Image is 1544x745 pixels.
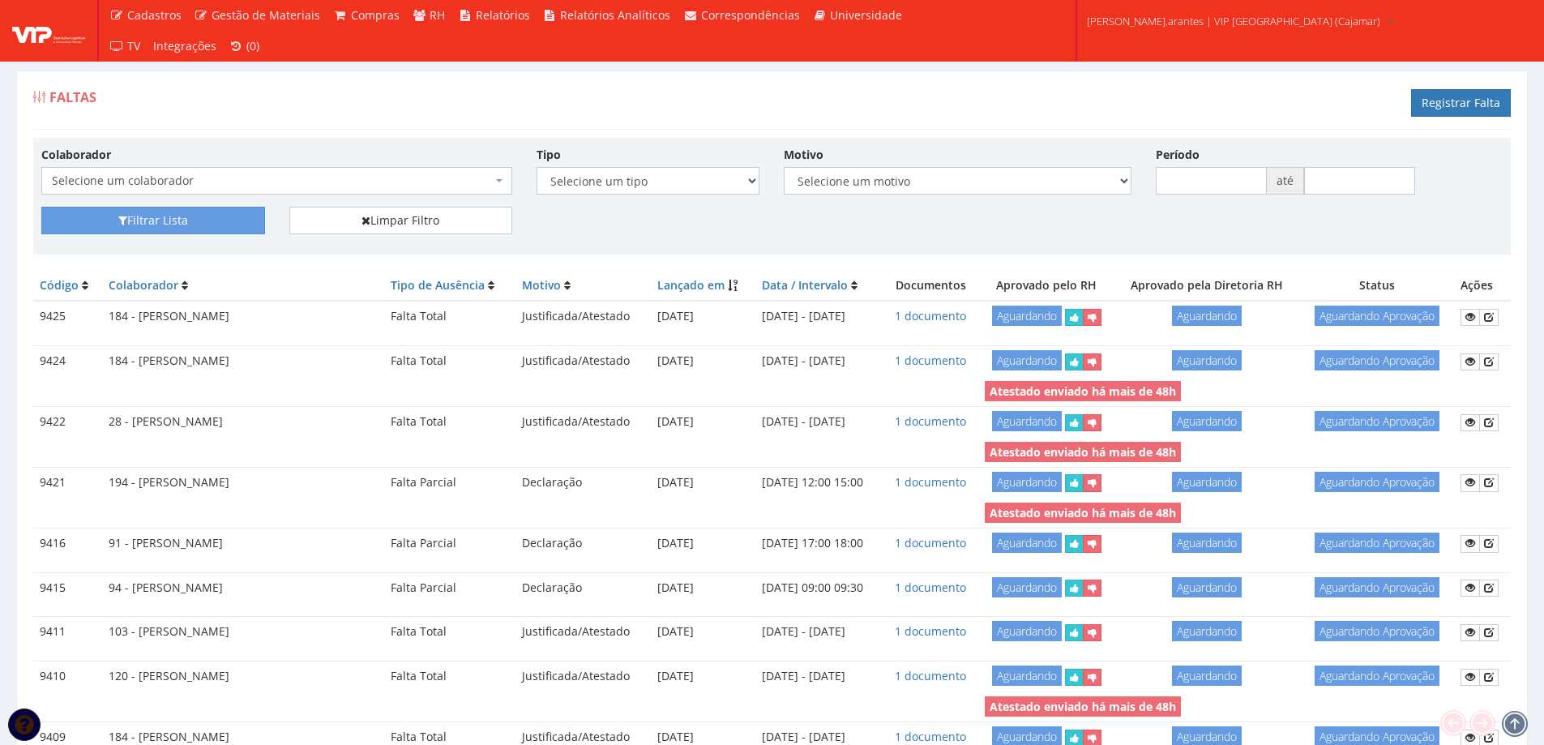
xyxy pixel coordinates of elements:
th: Aprovado pelo RH [978,271,1114,301]
a: 1 documento [895,353,966,368]
td: 9411 [33,617,102,648]
span: Aguardando [992,411,1062,431]
span: Aguardando Aprovação [1315,472,1439,492]
td: Justificada/Atestado [515,407,651,438]
td: 120 - [PERSON_NAME] [102,662,384,692]
a: 1 documento [895,729,966,744]
label: Tipo [537,147,561,163]
label: Colaborador [41,147,111,163]
a: 1 documento [895,308,966,323]
td: Falta Total [384,662,515,692]
td: Declaração [515,572,651,603]
a: (0) [223,31,267,62]
span: TV [127,38,140,54]
span: Aguardando Aprovação [1315,666,1439,686]
td: [DATE] [651,617,755,648]
td: Justificada/Atestado [515,662,651,692]
span: Aguardando [1172,533,1242,553]
span: Aguardando [1172,577,1242,597]
td: 9422 [33,407,102,438]
td: [DATE] [651,301,755,332]
a: Tipo de Ausência [391,277,485,293]
td: [DATE] - [DATE] [755,407,883,438]
td: Falta Parcial [384,528,515,559]
td: 9416 [33,528,102,559]
span: Aguardando [992,533,1062,553]
strong: Atestado enviado há mais de 48h [990,505,1176,520]
td: 91 - [PERSON_NAME] [102,528,384,559]
td: Falta Total [384,346,515,377]
span: Aguardando Aprovação [1315,533,1439,553]
td: Justificada/Atestado [515,617,651,648]
td: Declaração [515,467,651,498]
td: [DATE] - [DATE] [755,346,883,377]
span: Aguardando [1172,666,1242,686]
a: 1 documento [895,623,966,639]
td: 9424 [33,346,102,377]
a: 1 documento [895,413,966,429]
span: Aguardando Aprovação [1315,621,1439,641]
a: 1 documento [895,580,966,595]
label: Período [1156,147,1200,163]
a: 1 documento [895,535,966,550]
a: Limpar Filtro [289,207,513,234]
td: Falta Parcial [384,572,515,603]
td: [DATE] [651,662,755,692]
span: Aguardando [1172,621,1242,641]
td: 9415 [33,572,102,603]
td: Falta Total [384,407,515,438]
span: Aguardando [1172,306,1242,326]
td: [DATE] 09:00 09:30 [755,572,883,603]
span: Aguardando [1172,411,1242,431]
span: Relatórios [476,7,530,23]
a: TV [103,31,147,62]
span: Integrações [153,38,216,54]
span: Aguardando [1172,472,1242,492]
span: Aguardando [992,621,1062,641]
th: Ações [1454,271,1511,301]
span: Aguardando Aprovação [1315,411,1439,431]
span: Aguardando Aprovação [1315,350,1439,370]
strong: Atestado enviado há mais de 48h [990,444,1176,460]
td: 94 - [PERSON_NAME] [102,572,384,603]
span: Aguardando Aprovação [1315,306,1439,326]
td: Justificada/Atestado [515,301,651,332]
span: Selecione um colaborador [52,173,492,189]
span: Aguardando [1172,350,1242,370]
th: Status [1300,271,1455,301]
td: Falta Parcial [384,467,515,498]
td: 28 - [PERSON_NAME] [102,407,384,438]
td: 9410 [33,662,102,692]
td: 194 - [PERSON_NAME] [102,467,384,498]
span: Aguardando [992,472,1062,492]
span: Universidade [830,7,902,23]
span: [PERSON_NAME].arantes | VIP [GEOGRAPHIC_DATA] (Cajamar) [1087,13,1380,29]
td: 103 - [PERSON_NAME] [102,617,384,648]
span: Selecione um colaborador [41,167,512,195]
span: Cadastros [127,7,182,23]
a: Registrar Falta [1411,89,1511,117]
a: Data / Intervalo [762,277,848,293]
strong: Atestado enviado há mais de 48h [990,699,1176,714]
a: 1 documento [895,474,966,490]
span: (0) [246,38,259,54]
td: Justificada/Atestado [515,346,651,377]
span: até [1267,167,1304,195]
td: 184 - [PERSON_NAME] [102,346,384,377]
th: Documentos [883,271,978,301]
span: Faltas [49,88,96,106]
a: 1 documento [895,668,966,683]
span: Aguardando [992,666,1062,686]
td: [DATE] [651,346,755,377]
img: logo [12,19,85,43]
td: [DATE] - [DATE] [755,617,883,648]
td: [DATE] [651,572,755,603]
a: Lançado em [657,277,725,293]
span: Correspondências [701,7,800,23]
label: Motivo [784,147,823,163]
span: Relatórios Analíticos [560,7,670,23]
a: Motivo [522,277,561,293]
td: [DATE] - [DATE] [755,662,883,692]
span: Aguardando Aprovação [1315,577,1439,597]
td: [DATE] 17:00 18:00 [755,528,883,559]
